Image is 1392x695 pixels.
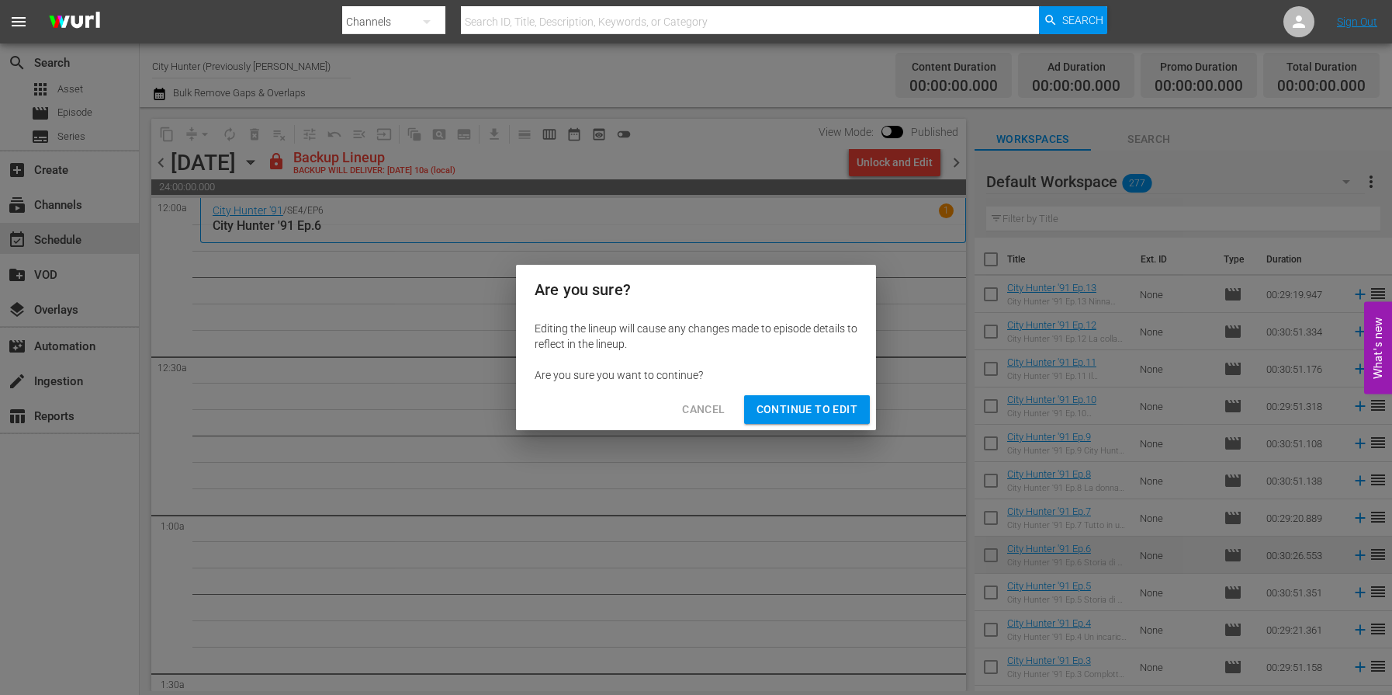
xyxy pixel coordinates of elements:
span: Cancel [682,400,725,419]
a: Sign Out [1337,16,1377,28]
button: Continue to Edit [744,395,870,424]
img: ans4CAIJ8jUAAAAAAAAAAAAAAAAAAAAAAAAgQb4GAAAAAAAAAAAAAAAAAAAAAAAAJMjXAAAAAAAAAAAAAAAAAAAAAAAAgAT5G... [37,4,112,40]
span: menu [9,12,28,31]
h2: Are you sure? [535,277,857,302]
span: Continue to Edit [757,400,857,419]
button: Cancel [670,395,737,424]
button: Open Feedback Widget [1364,301,1392,394]
div: Are you sure you want to continue? [535,367,857,383]
div: Editing the lineup will cause any changes made to episode details to reflect in the lineup. [535,321,857,352]
span: Search [1062,6,1103,34]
